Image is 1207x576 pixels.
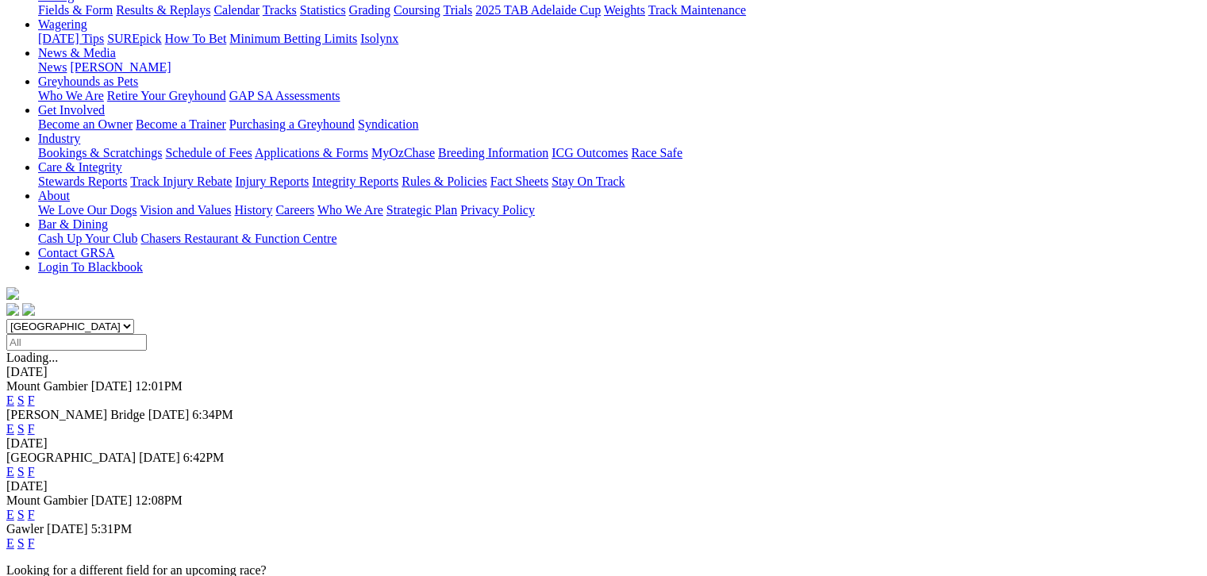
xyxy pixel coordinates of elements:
a: S [17,508,25,521]
div: Racing [38,3,1201,17]
div: Care & Integrity [38,175,1201,189]
a: F [28,536,35,550]
a: Purchasing a Greyhound [229,117,355,131]
span: Loading... [6,351,58,364]
a: Weights [604,3,645,17]
a: Cash Up Your Club [38,232,137,245]
span: [GEOGRAPHIC_DATA] [6,451,136,464]
a: S [17,465,25,478]
a: F [28,465,35,478]
a: F [28,394,35,407]
a: E [6,536,14,550]
a: Who We Are [38,89,104,102]
a: Chasers Restaurant & Function Centre [140,232,336,245]
a: Who We Are [317,203,383,217]
img: facebook.svg [6,303,19,316]
a: S [17,394,25,407]
span: [DATE] [91,379,133,393]
span: 12:01PM [135,379,183,393]
a: ICG Outcomes [552,146,628,159]
div: Bar & Dining [38,232,1201,246]
a: E [6,465,14,478]
span: Gawler [6,522,44,536]
a: Greyhounds as Pets [38,75,138,88]
a: S [17,422,25,436]
a: Race Safe [631,146,682,159]
a: Isolynx [360,32,398,45]
a: About [38,189,70,202]
a: Industry [38,132,80,145]
a: Strategic Plan [386,203,457,217]
a: Track Maintenance [648,3,746,17]
a: Bar & Dining [38,217,108,231]
a: How To Bet [165,32,227,45]
a: Stay On Track [552,175,625,188]
img: logo-grsa-white.png [6,287,19,300]
a: Coursing [394,3,440,17]
a: Fact Sheets [490,175,548,188]
a: E [6,422,14,436]
a: Integrity Reports [312,175,398,188]
span: [DATE] [47,522,88,536]
a: Applications & Forms [255,146,368,159]
a: Login To Blackbook [38,260,143,274]
a: Breeding Information [438,146,548,159]
a: Tracks [263,3,297,17]
span: Mount Gambier [6,493,88,507]
a: Results & Replays [116,3,210,17]
a: Wagering [38,17,87,31]
a: E [6,508,14,521]
a: Track Injury Rebate [130,175,232,188]
div: News & Media [38,60,1201,75]
div: Get Involved [38,117,1201,132]
a: Become a Trainer [136,117,226,131]
a: Statistics [300,3,346,17]
a: SUREpick [107,32,161,45]
a: Rules & Policies [402,175,487,188]
span: [DATE] [91,493,133,507]
a: Grading [349,3,390,17]
span: Mount Gambier [6,379,88,393]
a: Retire Your Greyhound [107,89,226,102]
a: Bookings & Scratchings [38,146,162,159]
a: Syndication [358,117,418,131]
div: Wagering [38,32,1201,46]
a: S [17,536,25,550]
a: History [234,203,272,217]
div: About [38,203,1201,217]
a: News [38,60,67,74]
a: GAP SA Assessments [229,89,340,102]
a: Become an Owner [38,117,133,131]
a: Stewards Reports [38,175,127,188]
a: Schedule of Fees [165,146,252,159]
a: F [28,422,35,436]
div: Greyhounds as Pets [38,89,1201,103]
span: 5:31PM [91,522,133,536]
span: 6:42PM [183,451,225,464]
a: F [28,508,35,521]
a: Privacy Policy [460,203,535,217]
a: News & Media [38,46,116,60]
a: Contact GRSA [38,246,114,259]
div: [DATE] [6,436,1201,451]
span: [DATE] [148,408,190,421]
a: We Love Our Dogs [38,203,136,217]
a: [PERSON_NAME] [70,60,171,74]
a: Injury Reports [235,175,309,188]
span: 12:08PM [135,493,183,507]
div: [DATE] [6,365,1201,379]
a: Vision and Values [140,203,231,217]
input: Select date [6,334,147,351]
a: Trials [443,3,472,17]
span: [PERSON_NAME] Bridge [6,408,145,421]
a: Calendar [213,3,259,17]
span: 6:34PM [192,408,233,421]
div: [DATE] [6,479,1201,493]
a: [DATE] Tips [38,32,104,45]
a: Care & Integrity [38,160,122,174]
a: Careers [275,203,314,217]
a: Get Involved [38,103,105,117]
a: 2025 TAB Adelaide Cup [475,3,601,17]
a: MyOzChase [371,146,435,159]
a: E [6,394,14,407]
